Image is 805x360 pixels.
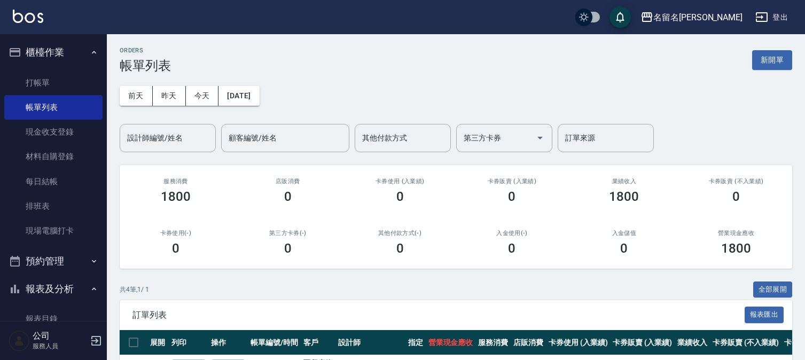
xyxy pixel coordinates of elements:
[4,218,103,243] a: 現場電腦打卡
[132,178,219,185] h3: 服務消費
[153,86,186,106] button: 昨天
[693,230,779,237] h2: 營業現金應收
[675,330,710,355] th: 業績收入
[33,331,87,341] h5: 公司
[357,230,443,237] h2: 其他付款方式(-)
[396,241,404,256] h3: 0
[4,144,103,169] a: 材料自購登錄
[620,241,628,256] h3: 0
[751,7,792,27] button: 登出
[468,178,555,185] h2: 卡券販賣 (入業績)
[732,189,740,204] h3: 0
[752,54,792,65] a: 新開單
[161,189,191,204] h3: 1800
[284,241,292,256] h3: 0
[301,330,336,355] th: 客戶
[508,189,515,204] h3: 0
[4,169,103,194] a: 每日結帳
[4,247,103,275] button: 預約管理
[120,47,171,54] h2: ORDERS
[120,58,171,73] h3: 帳單列表
[636,6,747,28] button: 名留名[PERSON_NAME]
[508,241,515,256] h3: 0
[581,178,667,185] h2: 業績收入
[132,230,219,237] h2: 卡券使用(-)
[186,86,219,106] button: 今天
[4,307,103,331] a: 報表目錄
[218,86,259,106] button: [DATE]
[475,330,511,355] th: 服務消費
[172,241,179,256] h3: 0
[581,230,667,237] h2: 入金儲值
[120,86,153,106] button: 前天
[468,230,555,237] h2: 入金使用(-)
[4,120,103,144] a: 現金收支登錄
[284,189,292,204] h3: 0
[245,230,331,237] h2: 第三方卡券(-)
[609,189,639,204] h3: 1800
[9,330,30,351] img: Person
[745,307,784,323] button: 報表匯出
[532,129,549,146] button: Open
[745,309,784,319] a: 報表匯出
[4,38,103,66] button: 櫃檯作業
[721,241,751,256] h3: 1800
[4,194,103,218] a: 排班表
[609,6,631,28] button: save
[610,330,675,355] th: 卡券販賣 (入業績)
[4,95,103,120] a: 帳單列表
[169,330,208,355] th: 列印
[710,330,781,355] th: 卡券販賣 (不入業績)
[335,330,405,355] th: 設計師
[396,189,404,204] h3: 0
[147,330,169,355] th: 展開
[752,50,792,70] button: 新開單
[426,330,476,355] th: 營業現金應收
[511,330,546,355] th: 店販消費
[4,71,103,95] a: 打帳單
[405,330,426,355] th: 指定
[13,10,43,23] img: Logo
[248,330,301,355] th: 帳單編號/時間
[693,178,779,185] h2: 卡券販賣 (不入業績)
[753,281,793,298] button: 全部展開
[208,330,248,355] th: 操作
[120,285,149,294] p: 共 4 筆, 1 / 1
[245,178,331,185] h2: 店販消費
[33,341,87,351] p: 服務人員
[357,178,443,185] h2: 卡券使用 (入業績)
[546,330,611,355] th: 卡券使用 (入業績)
[132,310,745,320] span: 訂單列表
[653,11,743,24] div: 名留名[PERSON_NAME]
[4,275,103,303] button: 報表及分析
